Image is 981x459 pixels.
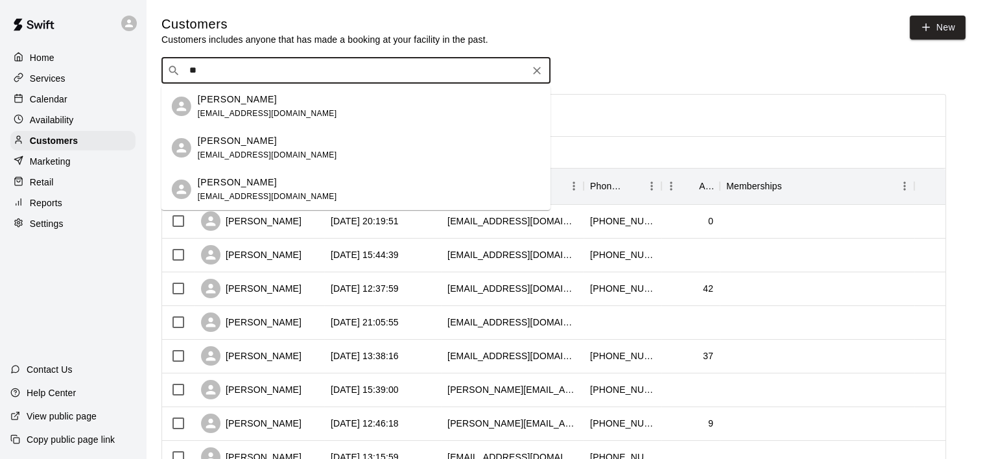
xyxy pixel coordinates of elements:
[910,16,965,40] a: New
[30,155,71,168] p: Marketing
[331,349,399,362] div: 2025-08-12 13:38:16
[590,282,655,295] div: +13363451484
[30,72,65,85] p: Services
[895,176,914,196] button: Menu
[708,215,713,228] div: 0
[161,58,550,84] div: Search customers by name or email
[447,282,577,295] div: tlump21@gmail.com
[201,245,301,265] div: [PERSON_NAME]
[201,211,301,231] div: [PERSON_NAME]
[201,346,301,366] div: [PERSON_NAME]
[30,93,67,106] p: Calendar
[161,16,488,33] h5: Customers
[528,62,546,80] button: Clear
[10,69,136,88] a: Services
[590,215,655,228] div: +19803335974
[584,168,661,204] div: Phone Number
[447,349,577,362] div: mkirchner@eagleonline.net
[161,33,488,46] p: Customers includes anyone that has made a booking at your facility in the past.
[703,349,713,362] div: 37
[30,196,62,209] p: Reports
[10,172,136,192] a: Retail
[10,89,136,109] a: Calendar
[661,176,681,196] button: Menu
[30,113,74,126] p: Availability
[590,417,655,430] div: +19196912510
[201,312,301,332] div: [PERSON_NAME]
[201,414,301,433] div: [PERSON_NAME]
[590,248,655,261] div: +17042424434
[703,282,713,295] div: 42
[447,215,577,228] div: jennifermueller542@gmail.com
[331,383,399,396] div: 2025-08-11 15:39:00
[699,168,713,204] div: Age
[198,93,277,106] p: [PERSON_NAME]
[447,383,577,396] div: seth@unlimitedreps.com
[201,279,301,298] div: [PERSON_NAME]
[172,180,191,199] div: Sarah Moser
[27,386,76,399] p: Help Center
[624,177,642,195] button: Sort
[10,214,136,233] a: Settings
[590,168,624,204] div: Phone Number
[441,168,584,204] div: Email
[331,248,399,261] div: 2025-08-14 15:44:39
[720,168,914,204] div: Memberships
[30,217,64,230] p: Settings
[331,417,399,430] div: 2025-08-11 12:46:18
[30,51,54,64] p: Home
[201,380,301,399] div: [PERSON_NAME]
[681,177,699,195] button: Sort
[30,176,54,189] p: Retail
[198,176,277,189] p: [PERSON_NAME]
[782,177,800,195] button: Sort
[198,134,277,148] p: [PERSON_NAME]
[10,131,136,150] a: Customers
[30,134,78,147] p: Customers
[590,383,655,396] div: +17048070337
[447,417,577,430] div: melissa.j.hurley@gmail.com
[10,110,136,130] a: Availability
[726,168,782,204] div: Memberships
[27,433,115,446] p: Copy public page link
[564,176,584,196] button: Menu
[642,176,661,196] button: Menu
[590,349,655,362] div: +17043011285
[198,192,337,201] span: [EMAIL_ADDRESS][DOMAIN_NAME]
[10,193,136,213] a: Reports
[27,410,97,423] p: View public page
[331,316,399,329] div: 2025-08-12 21:05:55
[331,282,399,295] div: 2025-08-13 12:37:59
[27,363,73,376] p: Contact Us
[447,248,577,261] div: kellenwilliams01@yahoo.com
[198,150,337,159] span: [EMAIL_ADDRESS][DOMAIN_NAME]
[172,97,191,116] div: Amanda Moser
[198,109,337,118] span: [EMAIL_ADDRESS][DOMAIN_NAME]
[172,138,191,158] div: David Moser
[10,152,136,171] a: Marketing
[447,316,577,329] div: sholloman@gmail.com
[661,168,720,204] div: Age
[708,417,713,430] div: 9
[331,215,399,228] div: 2025-08-27 20:19:51
[10,48,136,67] a: Home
